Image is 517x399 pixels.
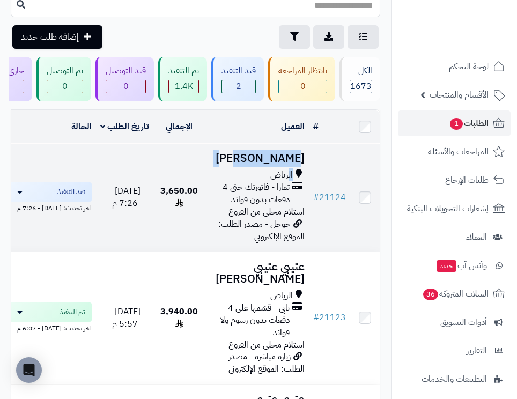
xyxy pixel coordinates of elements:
[313,120,319,133] a: #
[444,23,507,45] img: logo-2.png
[60,307,85,317] span: تم التنفيذ
[423,289,438,301] span: 36
[398,366,511,392] a: التطبيقات والخدمات
[449,59,489,74] span: لوحة التحكم
[209,57,266,101] a: قيد التنفيذ 2
[440,315,487,330] span: أدوات التسويق
[398,54,511,79] a: لوحة التحكم
[398,196,511,221] a: إشعارات التحويلات البنكية
[450,118,463,130] span: 1
[34,57,93,101] a: تم التوصيل 0
[156,57,209,101] a: تم التنفيذ 1.4K
[337,57,382,101] a: الكل1673
[398,110,511,136] a: الطلبات1
[93,57,156,101] a: قيد التوصيل 0
[106,65,146,77] div: قيد التوصيل
[6,322,92,333] div: اخر تحديث: [DATE] - 6:07 م
[222,80,255,93] span: 2
[281,120,305,133] a: العميل
[266,57,337,101] a: بانتظار المراجعة 0
[270,290,293,302] span: الرياض
[109,184,141,210] span: [DATE] - 7:26 م
[106,80,145,93] span: 0
[398,338,511,364] a: التقارير
[209,261,305,285] h3: عتيبي عتيبي [PERSON_NAME]
[313,191,346,204] a: #21124
[160,305,198,330] span: 3,940.00
[398,224,511,250] a: العملاء
[430,87,489,102] span: الأقسام والمنتجات
[6,202,92,213] div: اخر تحديث: [DATE] - 7:26 م
[422,286,489,301] span: السلات المتروكة
[350,80,372,93] span: 1673
[350,65,372,77] div: الكل
[47,65,83,77] div: تم التوصيل
[435,258,487,273] span: وآتس آب
[47,80,83,93] span: 0
[221,65,256,77] div: قيد التنفيذ
[228,338,305,351] span: استلام محلي من الفروع
[313,311,319,324] span: #
[228,205,305,218] span: استلام محلي من الفروع
[109,305,141,330] span: [DATE] - 5:57 م
[209,181,290,206] span: تمارا - فاتورتك حتى 4 دفعات بدون فوائد
[422,372,487,387] span: التطبيقات والخدمات
[57,187,85,197] span: قيد التنفيذ
[467,343,487,358] span: التقارير
[169,80,198,93] span: 1.4K
[209,302,290,339] span: تابي - قسّمها على 4 دفعات بدون رسوم ولا فوائد
[12,25,102,49] a: إضافة طلب جديد
[428,144,489,159] span: المراجعات والأسئلة
[279,80,327,93] span: 0
[166,120,193,133] a: الإجمالي
[437,260,456,272] span: جديد
[168,65,199,77] div: تم التنفيذ
[398,139,511,165] a: المراجعات والأسئلة
[209,152,305,165] h3: [PERSON_NAME]
[398,309,511,335] a: أدوات التسويق
[466,230,487,245] span: العملاء
[398,281,511,307] a: السلات المتروكة36
[16,357,42,383] div: Open Intercom Messenger
[313,191,319,204] span: #
[313,311,346,324] a: #21123
[278,65,327,77] div: بانتظار المراجعة
[169,80,198,93] div: 1370
[449,116,489,131] span: الطلبات
[218,218,305,243] span: جوجل - مصدر الطلب: الموقع الإلكتروني
[100,120,149,133] a: تاريخ الطلب
[21,31,79,43] span: إضافة طلب جديد
[445,173,489,188] span: طلبات الإرجاع
[160,184,198,210] span: 3,650.00
[398,167,511,193] a: طلبات الإرجاع
[71,120,92,133] a: الحالة
[228,350,305,375] span: زيارة مباشرة - مصدر الطلب: الموقع الإلكتروني
[407,201,489,216] span: إشعارات التحويلات البنكية
[398,253,511,278] a: وآتس آبجديد
[270,169,293,181] span: الرياض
